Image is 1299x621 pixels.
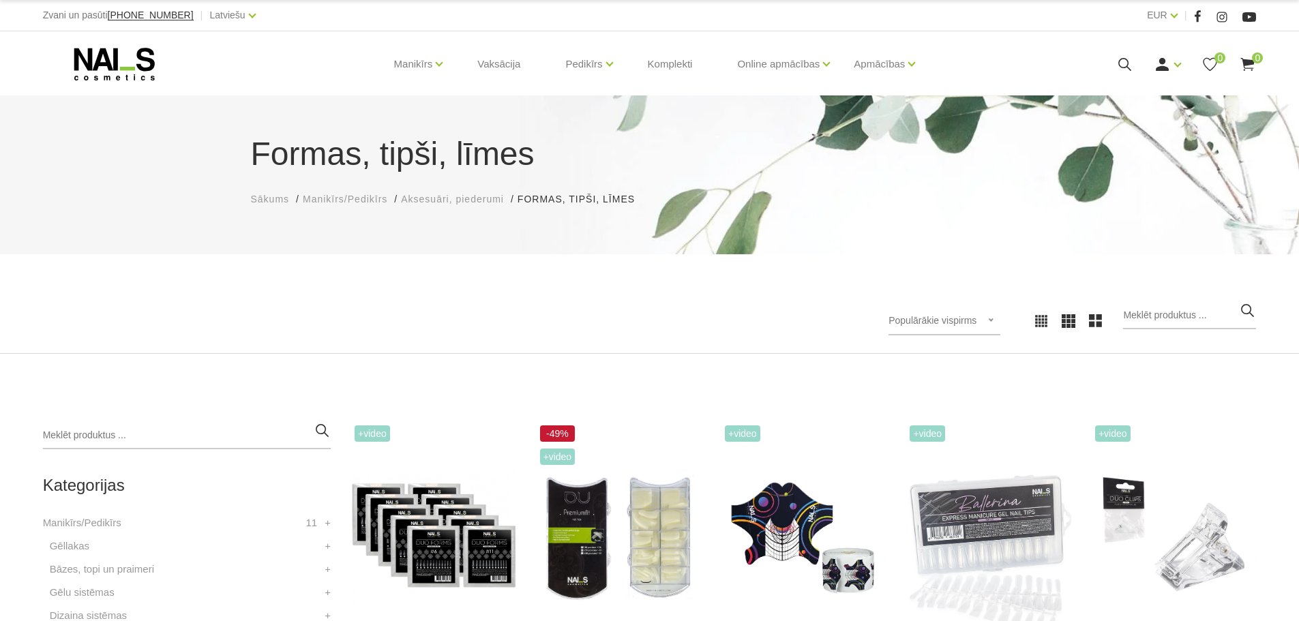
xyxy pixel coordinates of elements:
[737,37,820,91] a: Online apmācības
[43,476,331,494] h2: Kategorijas
[1095,425,1131,442] span: +Video
[401,194,504,205] span: Aksesuāri, piederumi
[50,561,154,577] a: Bāzes, topi un praimeri
[43,7,194,24] div: Zvani un pasūti
[325,515,331,531] a: +
[43,422,331,449] input: Meklēt produktus ...
[355,425,390,442] span: +Video
[540,449,576,465] span: +Video
[1252,52,1263,63] span: 0
[854,37,905,91] a: Apmācības
[466,31,531,97] a: Vaksācija
[251,192,290,207] a: Sākums
[251,194,290,205] span: Sākums
[910,425,945,442] span: +Video
[1239,56,1256,73] a: 0
[565,37,602,91] a: Pedikīrs
[325,561,331,577] a: +
[305,515,317,531] span: 11
[889,315,976,326] span: Populārākie vispirms
[210,7,245,23] a: Latviešu
[401,192,504,207] a: Aksesuāri, piederumi
[251,130,1049,179] h1: Formas, tipši, līmes
[1214,52,1225,63] span: 0
[108,10,194,20] a: [PHONE_NUMBER]
[1147,7,1167,23] a: EUR
[303,192,387,207] a: Manikīrs/Pedikīrs
[43,515,121,531] a: Manikīrs/Pedikīrs
[325,538,331,554] a: +
[50,584,115,601] a: Gēlu sistēmas
[1184,7,1187,24] span: |
[303,194,387,205] span: Manikīrs/Pedikīrs
[725,425,760,442] span: +Video
[637,31,704,97] a: Komplekti
[394,37,433,91] a: Manikīrs
[50,538,89,554] a: Gēllakas
[1123,302,1256,329] input: Meklēt produktus ...
[1201,56,1219,73] a: 0
[325,584,331,601] a: +
[540,425,576,442] span: -49%
[200,7,203,24] span: |
[518,192,648,207] li: Formas, tipši, līmes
